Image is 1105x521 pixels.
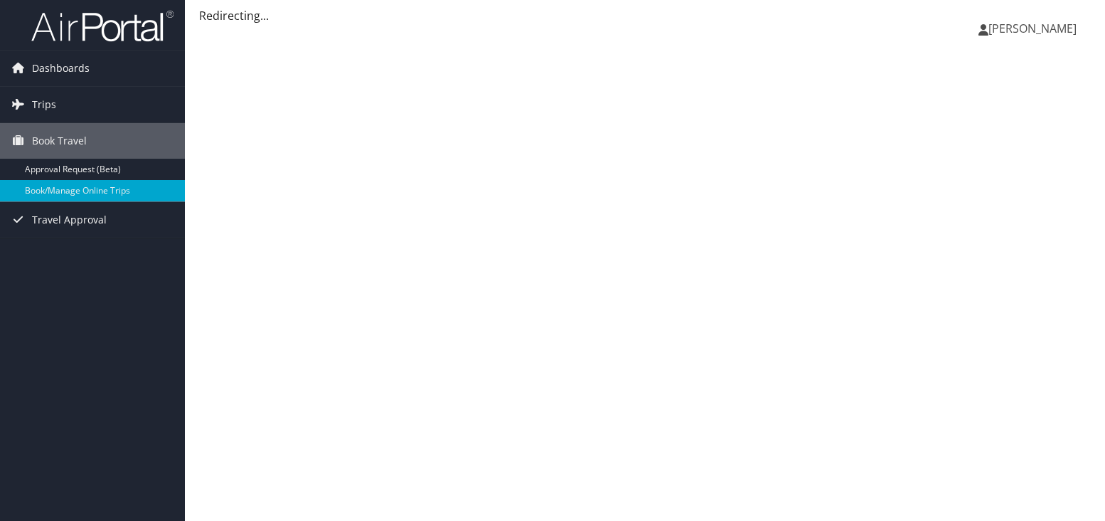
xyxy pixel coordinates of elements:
[32,123,87,159] span: Book Travel
[31,9,174,43] img: airportal-logo.png
[199,7,1091,24] div: Redirecting...
[32,51,90,86] span: Dashboards
[988,21,1077,36] span: [PERSON_NAME]
[32,202,107,238] span: Travel Approval
[32,87,56,122] span: Trips
[978,7,1091,50] a: [PERSON_NAME]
